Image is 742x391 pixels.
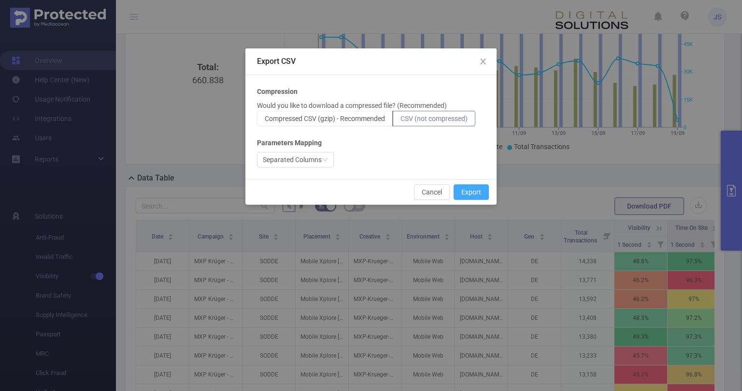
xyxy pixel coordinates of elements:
[414,184,450,200] button: Cancel
[454,184,489,200] button: Export
[400,115,468,122] span: CSV (not compressed)
[257,101,447,111] p: Would you like to download a compressed file? (Recommended)
[257,56,485,67] div: Export CSV
[470,48,497,75] button: Close
[263,152,322,167] div: Separated Columns
[322,157,328,164] i: icon: down
[265,115,385,122] span: Compressed CSV (gzip) - Recommended
[257,138,322,148] b: Parameters Mapping
[479,58,487,65] i: icon: close
[257,87,298,97] b: Compression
